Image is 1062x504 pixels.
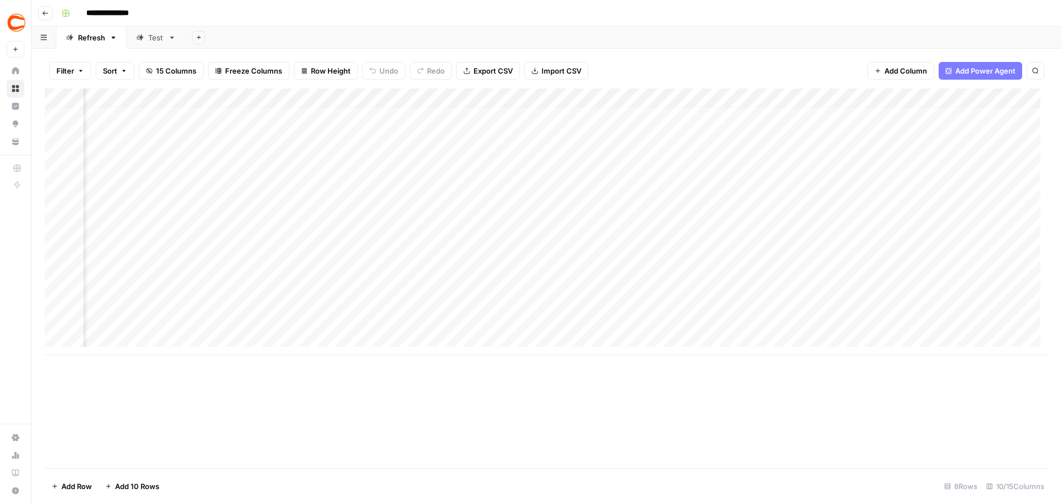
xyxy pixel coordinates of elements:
button: Sort [96,62,134,80]
span: Sort [103,65,117,76]
img: Covers Logo [7,13,27,33]
button: Workspace: Covers [7,9,24,37]
a: Home [7,62,24,80]
button: Redo [410,62,452,80]
button: Help + Support [7,482,24,500]
a: Learning Hub [7,464,24,482]
span: Add Power Agent [955,65,1016,76]
div: 8 Rows [940,477,982,495]
button: Import CSV [524,62,589,80]
button: Filter [49,62,91,80]
button: Add Column [867,62,934,80]
button: Add Power Agent [939,62,1022,80]
span: Row Height [311,65,351,76]
a: Browse [7,80,24,97]
a: Opportunities [7,115,24,133]
button: Add Row [45,477,98,495]
a: Refresh [56,27,127,49]
span: Redo [427,65,445,76]
a: Insights [7,97,24,115]
span: 15 Columns [156,65,196,76]
div: 10/15 Columns [982,477,1049,495]
button: Export CSV [456,62,520,80]
button: Row Height [294,62,358,80]
button: Undo [362,62,405,80]
a: Your Data [7,133,24,150]
a: Usage [7,446,24,464]
span: Import CSV [542,65,581,76]
span: Add Row [61,481,92,492]
a: Settings [7,429,24,446]
span: Undo [379,65,398,76]
span: Filter [56,65,74,76]
span: Export CSV [473,65,513,76]
button: Add 10 Rows [98,477,166,495]
button: Freeze Columns [208,62,289,80]
button: 15 Columns [139,62,204,80]
div: Test [148,32,164,43]
span: Freeze Columns [225,65,282,76]
div: Refresh [78,32,105,43]
span: Add Column [884,65,927,76]
span: Add 10 Rows [115,481,159,492]
a: Test [127,27,185,49]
